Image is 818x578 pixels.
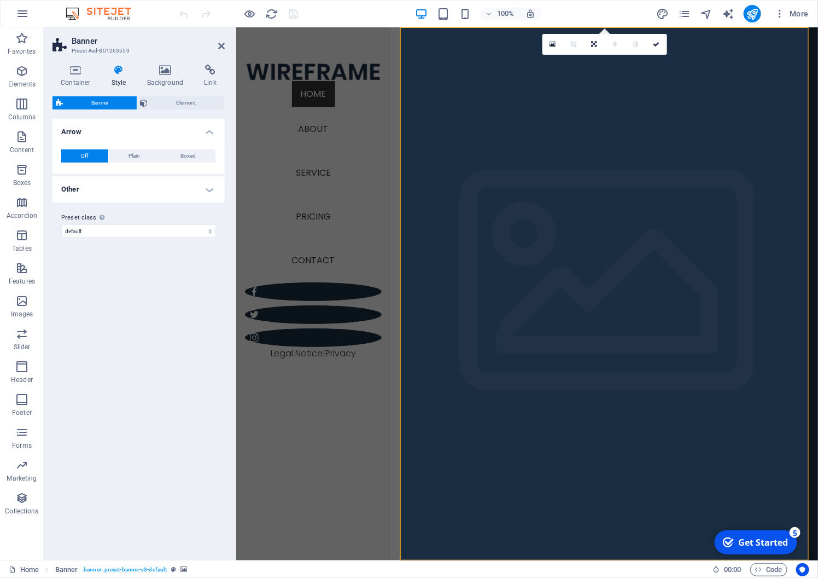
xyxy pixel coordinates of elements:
h4: Background [139,65,196,88]
button: Off [61,149,108,163]
button: text_generator [722,7,735,20]
p: Footer [12,408,32,417]
a: Crop mode [563,34,584,55]
button: Boxed [160,149,215,163]
span: : [732,565,733,574]
button: reload [265,7,278,20]
a: Confirm ( Ctrl ⏎ ) [646,34,667,55]
i: Navigator [700,8,712,20]
i: This element contains a background [180,567,187,573]
button: 100% [481,7,519,20]
a: Change orientation [584,34,605,55]
a: Greyscale [626,34,646,55]
a: Click to cancel selection. Double-click to open Pages [9,563,39,576]
i: Pages (Ctrl+Alt+S) [678,8,691,20]
p: Header [11,375,33,384]
h6: 100% [497,7,515,20]
div: Get Started [30,10,79,22]
button: design [656,7,669,20]
p: Marketing [7,474,37,483]
i: This element is a customizable preset [171,567,176,573]
h2: Banner [72,36,225,46]
button: More [770,5,813,22]
p: Collections [5,507,38,516]
p: Accordion [7,211,37,220]
p: Content [10,146,34,154]
label: Preset class [61,211,216,224]
p: Forms [12,441,32,450]
h4: Arrow [52,119,225,138]
i: AI Writer [722,8,734,20]
span: Boxed [180,149,196,163]
h6: Session time [712,563,741,576]
span: . banner .preset-banner-v3-default [82,563,167,576]
a: Select files from the file manager, stock photos, or upload file(s) [542,34,563,55]
h4: Other [52,176,225,203]
p: Elements [8,80,36,89]
button: publish [744,5,761,22]
h4: Style [103,65,139,88]
i: Publish [746,8,758,20]
button: Click here to leave preview mode and continue editing [243,7,256,20]
span: Banner [66,96,133,109]
img: Editor Logo [63,7,145,20]
button: Plain [109,149,160,163]
button: Usercentrics [796,563,809,576]
h4: Container [52,65,103,88]
button: navigator [700,7,713,20]
span: Element [151,96,221,109]
span: 00 00 [724,563,741,576]
p: Features [9,277,35,286]
p: Boxes [13,178,31,187]
h3: Preset #ed-801263559 [72,46,203,56]
p: Images [11,310,33,319]
div: Get Started 5 items remaining, 0% complete [6,4,89,28]
button: pages [678,7,691,20]
p: Tables [12,244,32,253]
div: 5 [81,1,92,12]
button: Code [750,563,787,576]
button: Element [137,96,225,109]
button: Banner [52,96,137,109]
nav: breadcrumb [55,563,188,576]
span: Code [755,563,782,576]
i: Reload page [266,8,278,20]
p: Favorites [8,47,36,56]
span: More [774,8,809,19]
span: Off [81,149,88,163]
span: Plain [128,149,140,163]
span: Click to select. Double-click to edit [55,563,78,576]
i: Design (Ctrl+Alt+Y) [656,8,669,20]
h4: Link [196,65,225,88]
p: Columns [8,113,36,122]
i: On resize automatically adjust zoom level to fit chosen device. [525,9,535,19]
p: Slider [14,343,31,351]
a: Blur [605,34,626,55]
